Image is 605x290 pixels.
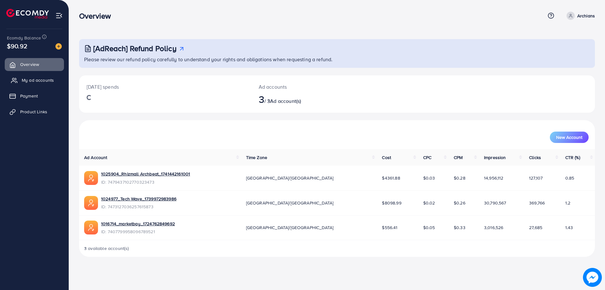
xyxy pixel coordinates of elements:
span: Payment [20,93,38,99]
span: Impression [484,154,506,161]
span: Ad account(s) [270,98,301,104]
h2: / 3 [259,93,372,105]
a: Overview [5,58,64,71]
span: 3,016,526 [484,224,503,231]
a: Product Links [5,105,64,118]
span: Time Zone [246,154,267,161]
span: 3 available account(s) [84,245,129,252]
span: My ad accounts [22,77,54,83]
span: Cost [382,154,391,161]
span: [GEOGRAPHIC_DATA]/[GEOGRAPHIC_DATA] [246,200,334,206]
span: $8098.99 [382,200,401,206]
span: $4361.88 [382,175,400,181]
span: $0.02 [423,200,435,206]
span: Overview [20,61,39,68]
span: Clicks [529,154,541,161]
span: 0.85 [565,175,574,181]
img: logo [6,9,49,19]
span: 27,685 [529,224,542,231]
a: My ad accounts [5,74,64,86]
img: ic-ads-acc.e4c84228.svg [84,171,98,185]
span: Ad Account [84,154,107,161]
p: [DATE] spends [87,83,244,91]
h3: Overview [79,11,116,21]
span: 1.43 [565,224,573,231]
a: 1024977_Tech Wave_1739972983986 [101,196,176,202]
span: Ecomdy Balance [7,35,41,41]
button: New Account [550,132,589,143]
img: image [55,43,62,50]
h3: [AdReach] Refund Policy [93,44,176,53]
a: 1016714_marketbay_1724762849692 [101,221,175,227]
span: 30,790,567 [484,200,506,206]
span: CTR (%) [565,154,580,161]
span: $0.26 [454,200,465,206]
span: CPC [423,154,431,161]
span: 3 [259,92,264,106]
span: ID: 7407799958096789521 [101,228,175,235]
span: [GEOGRAPHIC_DATA]/[GEOGRAPHIC_DATA] [246,175,334,181]
a: Payment [5,90,64,102]
span: 369,766 [529,200,545,206]
span: 14,956,112 [484,175,504,181]
span: Product Links [20,109,47,115]
p: Please review our refund policy carefully to understand your rights and obligations when requesti... [84,56,591,63]
img: ic-ads-acc.e4c84228.svg [84,221,98,234]
span: $0.28 [454,175,465,181]
span: New Account [556,135,582,139]
span: $556.41 [382,224,397,231]
img: menu [55,12,63,19]
a: Archians [564,12,595,20]
span: ID: 7479437102770323473 [101,179,190,185]
img: ic-ads-acc.e4c84228.svg [84,196,98,210]
span: $0.33 [454,224,465,231]
span: $90.92 [7,41,27,50]
img: image [583,268,602,287]
span: 1.2 [565,200,570,206]
p: Archians [577,12,595,20]
span: $0.05 [423,224,435,231]
span: $0.03 [423,175,435,181]
p: Ad accounts [259,83,372,91]
a: 1025904_Rhizmall Archbeat_1741442161001 [101,171,190,177]
span: CPM [454,154,463,161]
span: 127,107 [529,175,543,181]
span: ID: 7473127036257615873 [101,204,176,210]
span: [GEOGRAPHIC_DATA]/[GEOGRAPHIC_DATA] [246,224,334,231]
